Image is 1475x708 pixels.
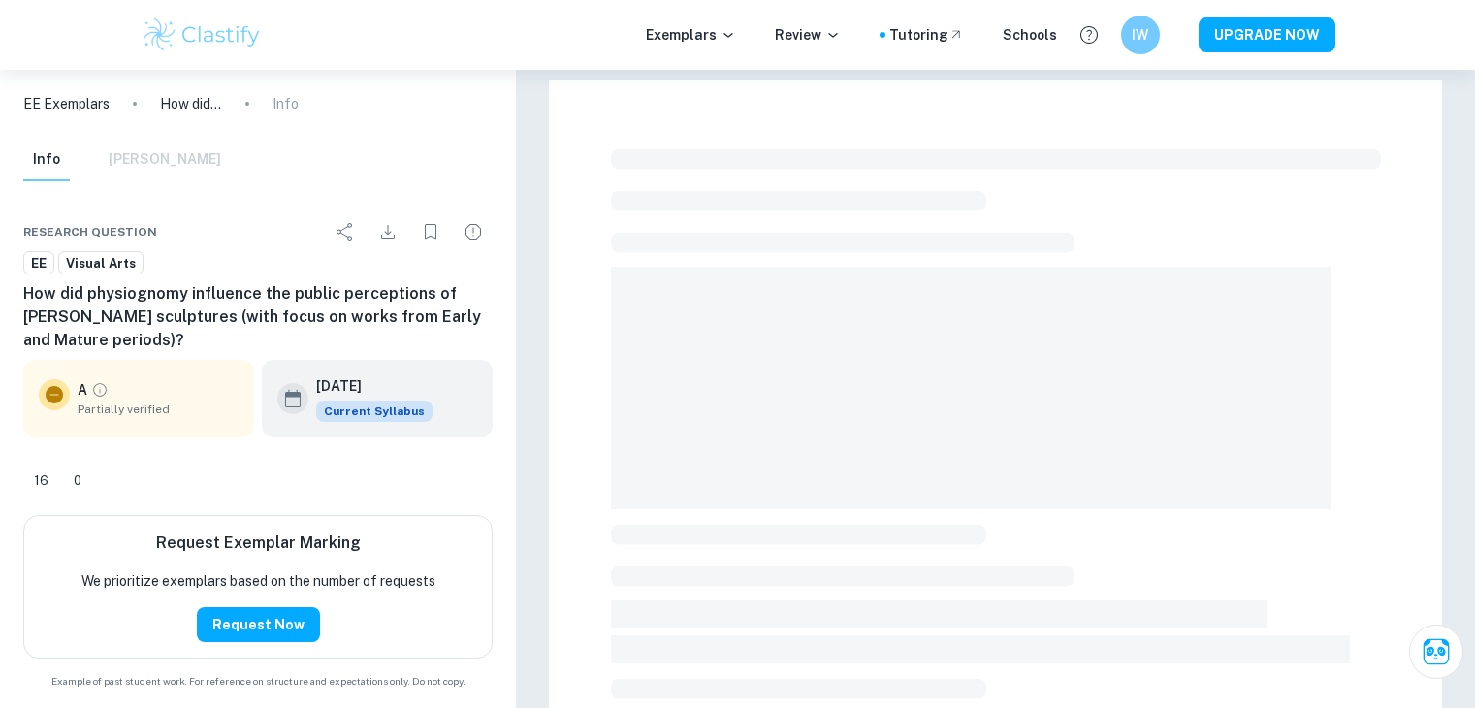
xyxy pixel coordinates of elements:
[59,254,143,274] span: Visual Arts
[160,93,222,114] p: How did physiognomy influence the public perceptions of [PERSON_NAME] sculptures (with focus on w...
[1409,625,1463,679] button: Ask Clai
[889,24,964,46] a: Tutoring
[1129,24,1151,46] h6: IW
[316,401,433,422] div: This exemplar is based on the current syllabus. Feel free to refer to it for inspiration/ideas wh...
[23,93,110,114] a: EE Exemplars
[646,24,736,46] p: Exemplars
[1003,24,1057,46] a: Schools
[91,381,109,399] a: Grade partially verified
[78,379,87,401] p: A
[1199,17,1335,52] button: UPGRADE NOW
[316,375,417,397] h6: [DATE]
[23,223,157,241] span: Research question
[63,471,92,491] span: 0
[411,212,450,251] div: Bookmark
[326,212,365,251] div: Share
[81,570,435,592] p: We prioritize exemplars based on the number of requests
[23,674,493,689] span: Example of past student work. For reference on structure and expectations only. Do not copy.
[316,401,433,422] span: Current Syllabus
[58,251,144,275] a: Visual Arts
[454,212,493,251] div: Report issue
[141,16,264,54] img: Clastify logo
[23,471,59,491] span: 16
[1121,16,1160,54] button: IW
[156,531,361,555] h6: Request Exemplar Marking
[197,607,320,642] button: Request Now
[23,465,59,496] div: Like
[369,212,407,251] div: Download
[23,139,70,181] button: Info
[775,24,841,46] p: Review
[78,401,239,418] span: Partially verified
[273,93,299,114] p: Info
[24,254,53,274] span: EE
[63,465,92,496] div: Dislike
[1073,18,1106,51] button: Help and Feedback
[23,251,54,275] a: EE
[23,282,493,352] h6: How did physiognomy influence the public perceptions of [PERSON_NAME] sculptures (with focus on w...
